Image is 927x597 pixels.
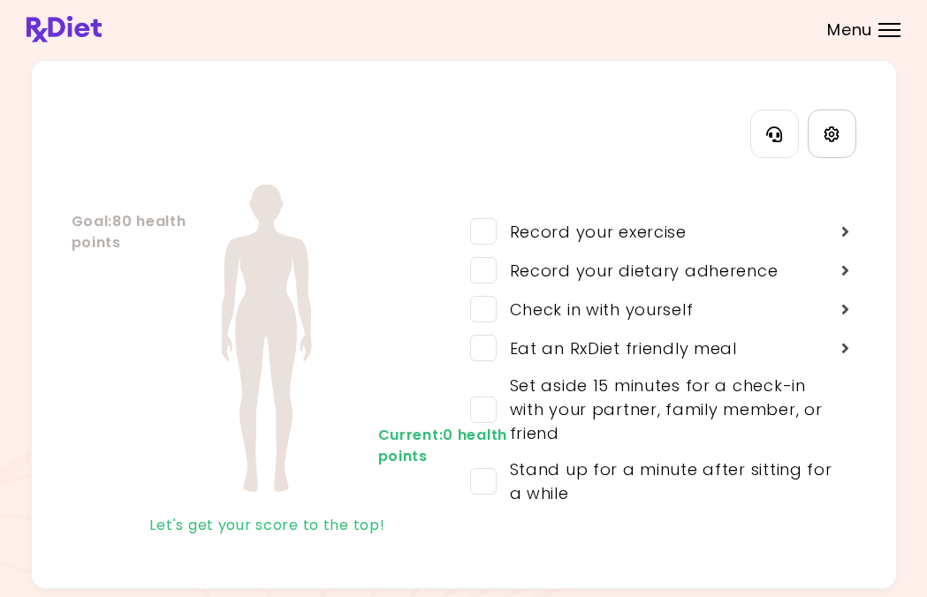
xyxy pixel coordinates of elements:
[72,211,142,253] div: Goal : 80 health points
[497,259,779,283] div: Record your dietary adherence
[497,336,737,360] div: Eat an RxDiet friendly meal
[808,110,856,158] a: Settings
[27,16,102,42] img: RxDiet
[72,511,464,540] div: Let's get your score to the top!
[497,374,834,445] div: Set aside 15 minutes for a check-in with your partner, family member, or friend
[827,22,872,38] span: Menu
[497,220,687,244] div: Record your exercise
[750,110,799,158] button: Contact Information
[497,298,694,321] div: Check in with yourself
[378,425,449,467] div: Current : 0 health points
[497,457,834,505] div: Stand up for a minute after sitting for a while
